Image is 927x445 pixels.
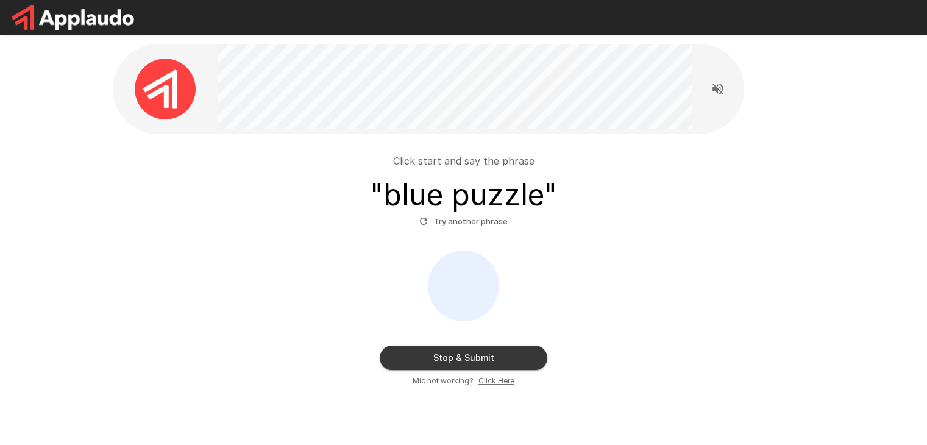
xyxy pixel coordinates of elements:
[706,77,730,101] button: Read questions aloud
[370,178,557,212] h3: " blue puzzle "
[478,376,514,385] u: Click Here
[393,154,535,168] p: Click start and say the phrase
[413,375,474,387] span: Mic not working?
[380,346,547,370] button: Stop & Submit
[416,212,511,231] button: Try another phrase
[135,59,196,119] img: applaudo_avatar.png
